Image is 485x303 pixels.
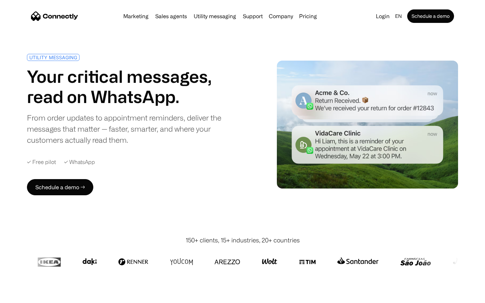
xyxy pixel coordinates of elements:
ul: Language list [13,291,40,301]
div: en [395,11,402,21]
a: Login [373,11,392,21]
div: 150+ clients, 15+ industries, 20+ countries [186,236,300,245]
a: Schedule a demo → [27,179,93,195]
div: ✓ WhatsApp [64,159,95,165]
a: Schedule a demo [407,9,454,23]
div: Company [269,11,293,21]
div: ✓ Free pilot [27,159,56,165]
a: Support [240,13,265,19]
a: Marketing [121,13,151,19]
div: From order updates to appointment reminders, deliver the messages that matter — faster, smarter, ... [27,112,240,145]
a: Pricing [296,13,320,19]
a: Utility messaging [191,13,239,19]
h1: Your critical messages, read on WhatsApp. [27,66,240,107]
a: Sales agents [153,13,190,19]
div: UTILITY MESSAGING [29,55,77,60]
aside: Language selected: English [7,291,40,301]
